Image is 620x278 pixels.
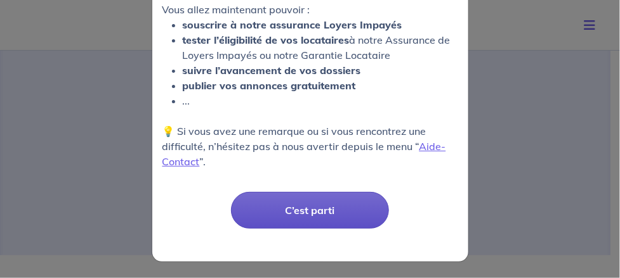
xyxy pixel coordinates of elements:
li: ... [183,93,458,108]
p: 💡 Si vous avez une remarque ou si vous rencontrez une difficulté, n’hésitez pas à nous avertir de... [162,123,458,169]
button: C’est parti [231,192,389,229]
strong: tester l’éligibilité de vos locataires [183,34,350,46]
p: Vous allez maintenant pouvoir : [162,2,458,17]
a: Aide-Contact [162,140,446,168]
strong: publier vos annonces gratuitement [183,79,356,92]
strong: suivre l’avancement de vos dossiers [183,64,361,77]
li: à notre Assurance de Loyers Impayés ou notre Garantie Locataire [183,32,458,63]
strong: souscrire à notre assurance Loyers Impayés [183,18,402,31]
